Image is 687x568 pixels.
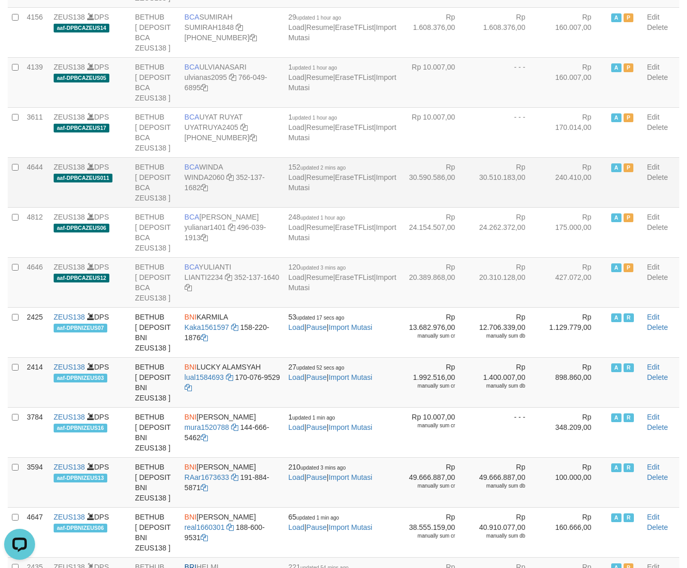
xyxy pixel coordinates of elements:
span: Active [611,413,621,422]
a: ZEUS138 [54,463,85,471]
span: Paused [624,163,634,172]
a: Load [288,73,304,81]
td: Rp 348.209,00 [541,407,607,457]
a: Resume [306,223,333,231]
td: BETHUB [ DEPOSIT BNI ZEUS138 ] [131,357,181,407]
a: Delete [647,323,667,331]
td: Rp 24.154.507,00 [400,207,470,257]
td: Rp 12.706.339,00 [470,307,541,357]
div: manually sum cr [404,422,455,429]
a: Edit [647,363,659,371]
span: updated 1 min ago [297,515,339,521]
div: manually sum cr [404,482,455,490]
td: UYAT RUYAT [PHONE_NUMBER] [181,107,284,157]
a: Resume [306,23,333,31]
span: | | [288,413,372,431]
td: Rp 38.555.159,00 [400,507,470,557]
a: Copy ulvianas2095 to clipboard [229,73,236,81]
button: Open LiveChat chat widget [4,4,35,35]
td: DPS [50,507,131,557]
td: YULIANTI 352-137-1640 [181,257,284,307]
span: BCA [185,163,199,171]
span: Active [611,513,621,522]
a: Delete [647,373,667,381]
a: Kaka1561597 [185,323,229,331]
span: Active [611,13,621,22]
a: Copy 8692458906 to clipboard [250,34,257,42]
td: BETHUB [ DEPOSIT BCA ZEUS138 ] [131,207,181,257]
td: Rp 175.000,00 [541,207,607,257]
td: Rp 24.262.372,00 [470,207,541,257]
span: aaf-DPBCAZEUS12 [54,274,109,282]
a: ZEUS138 [54,513,85,521]
td: Rp 20.389.868,00 [400,257,470,307]
td: BETHUB [ DEPOSIT BCA ZEUS138 ] [131,57,181,107]
td: 4644 [23,157,50,207]
a: Import Mutasi [288,73,396,92]
span: Active [611,163,621,172]
td: Rp 10.007,00 [400,407,470,457]
span: BCA [185,113,200,121]
a: EraseTFList [335,273,374,281]
a: Pause [306,423,327,431]
span: | | [288,463,372,481]
span: BNI [185,413,197,421]
a: Load [288,423,304,431]
a: ZEUS138 [54,63,85,71]
td: BETHUB [ DEPOSIT BCA ZEUS138 ] [131,257,181,307]
a: Copy mura1520788 to clipboard [231,423,238,431]
span: Active [611,213,621,222]
td: [PERSON_NAME] 191-884-5871 [181,457,284,507]
a: Edit [647,513,659,521]
a: ZEUS138 [54,13,85,21]
td: DPS [50,457,131,507]
td: Rp 49.666.887,00 [470,457,541,507]
a: Copy 4960391913 to clipboard [201,233,208,242]
span: | | | [288,63,396,92]
span: updated 1 hour ago [292,65,337,71]
a: Import Mutasi [329,423,372,431]
td: 4139 [23,57,50,107]
td: DPS [50,257,131,307]
td: Rp 160.007,00 [541,7,607,57]
a: Load [288,273,304,281]
span: aaf-DPBCAZEUS011 [54,174,112,182]
a: Delete [647,223,667,231]
td: Rp 160.007,00 [541,57,607,107]
td: DPS [50,7,131,57]
a: Import Mutasi [288,273,396,292]
div: manually sum db [475,332,525,340]
span: aaf-DPBNIZEUS06 [54,524,107,532]
a: Copy 3521371682 to clipboard [201,183,208,192]
td: SUMIRAH [PHONE_NUMBER] [181,7,284,57]
td: 4156 [23,7,50,57]
a: Import Mutasi [288,173,396,192]
td: Rp 100.000,00 [541,457,607,507]
span: | | | [288,13,396,42]
td: Rp 10.007,00 [400,107,470,157]
td: DPS [50,207,131,257]
span: updated 17 secs ago [297,315,345,321]
span: Running [624,363,634,372]
a: Load [288,473,304,481]
a: Load [288,523,304,531]
a: Delete [647,423,667,431]
span: updated 1 hour ago [300,215,345,221]
a: yulianar1401 [185,223,226,231]
a: Copy UYATRUYA2405 to clipboard [240,123,248,131]
td: DPS [50,157,131,207]
span: Paused [624,113,634,122]
td: Rp 10.007,00 [400,57,470,107]
td: 2414 [23,357,50,407]
td: BETHUB [ DEPOSIT BNI ZEUS138 ] [131,457,181,507]
a: Resume [306,123,333,131]
div: manually sum db [475,532,525,540]
a: Edit [647,413,659,421]
span: BCA [185,63,200,71]
span: Running [624,463,634,472]
a: Import Mutasi [329,473,372,481]
span: | | [288,363,372,381]
span: Paused [624,213,634,222]
td: BETHUB [ DEPOSIT BNI ZEUS138 ] [131,507,181,557]
td: BETHUB [ DEPOSIT BNI ZEUS138 ] [131,407,181,457]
